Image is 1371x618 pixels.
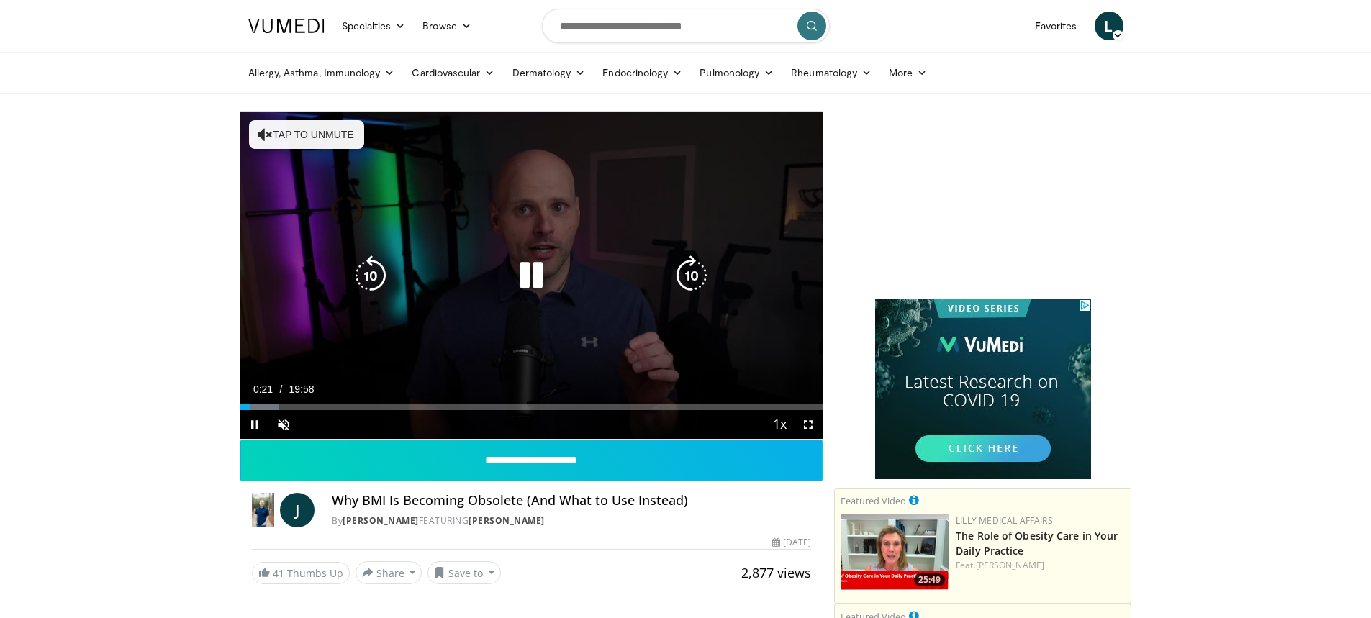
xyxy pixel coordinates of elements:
img: e1208b6b-349f-4914-9dd7-f97803bdbf1d.png.150x105_q85_crop-smart_upscale.png [841,514,949,590]
a: 25:49 [841,514,949,590]
img: Dr. Jordan Rennicke [252,493,275,527]
span: / [280,383,283,395]
button: Share [356,561,422,584]
small: Featured Video [841,494,906,507]
a: J [280,493,315,527]
span: 19:58 [289,383,315,395]
div: Progress Bar [240,404,823,410]
a: Endocrinology [594,58,691,87]
span: 41 [273,566,284,580]
span: 2,877 views [741,564,811,581]
a: More [880,58,936,87]
button: Tap to unmute [249,120,364,149]
a: 41 Thumbs Up [252,562,350,584]
button: Fullscreen [794,410,823,439]
a: Browse [414,12,480,40]
span: 25:49 [914,573,945,586]
a: [PERSON_NAME] [976,559,1044,571]
button: Unmute [269,410,298,439]
button: Pause [240,410,269,439]
div: By FEATURING [332,514,811,527]
div: [DATE] [772,536,811,549]
a: L [1095,12,1123,40]
a: Pulmonology [691,58,782,87]
button: Save to [427,561,501,584]
a: Allergy, Asthma, Immunology [240,58,404,87]
iframe: Advertisement [875,299,1091,479]
iframe: Advertisement [875,111,1091,291]
img: VuMedi Logo [248,19,325,33]
a: Favorites [1026,12,1086,40]
span: 0:21 [253,383,273,395]
a: Lilly Medical Affairs [956,514,1053,527]
a: [PERSON_NAME] [469,514,545,527]
a: [PERSON_NAME] [343,514,419,527]
a: Specialties [333,12,415,40]
a: Dermatology [504,58,594,87]
a: Cardiovascular [403,58,503,87]
a: Rheumatology [782,58,880,87]
button: Playback Rate [765,410,794,439]
input: Search topics, interventions [542,9,830,43]
h4: Why BMI Is Becoming Obsolete (And What to Use Instead) [332,493,811,509]
div: Feat. [956,559,1125,572]
video-js: Video Player [240,112,823,440]
a: The Role of Obesity Care in Your Daily Practice [956,529,1118,558]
